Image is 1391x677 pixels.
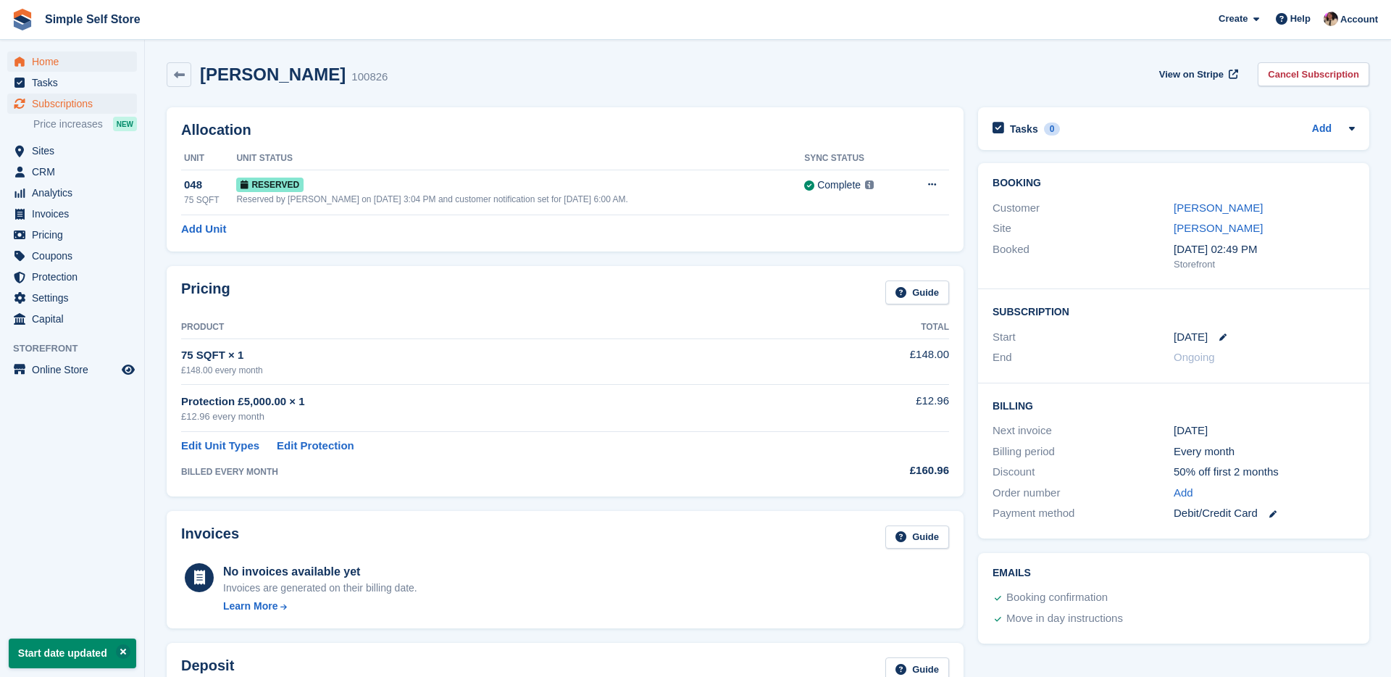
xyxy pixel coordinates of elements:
[7,267,137,287] a: menu
[1006,610,1123,628] div: Move in day instructions
[32,183,119,203] span: Analytics
[181,364,807,377] div: £148.00 every month
[33,117,103,131] span: Price increases
[1044,122,1061,136] div: 0
[32,141,119,161] span: Sites
[181,316,807,339] th: Product
[7,141,137,161] a: menu
[1312,121,1332,138] a: Add
[32,360,119,380] span: Online Store
[1174,257,1355,272] div: Storefront
[993,304,1355,318] h2: Subscription
[113,117,137,131] div: NEW
[39,7,146,31] a: Simple Self Store
[181,438,259,454] a: Edit Unit Types
[1174,241,1355,258] div: [DATE] 02:49 PM
[32,267,119,287] span: Protection
[993,241,1174,272] div: Booked
[1174,423,1355,439] div: [DATE]
[807,462,949,479] div: £160.96
[184,177,236,194] div: 048
[181,281,230,304] h2: Pricing
[865,180,874,189] img: icon-info-grey-7440780725fd019a000dd9b08b2336e03edf1995a4989e88bcd33f0948082b44.svg
[181,147,236,170] th: Unit
[993,505,1174,522] div: Payment method
[32,51,119,72] span: Home
[223,581,417,596] div: Invoices are generated on their billing date.
[32,288,119,308] span: Settings
[1174,464,1355,481] div: 50% off first 2 months
[1174,202,1263,214] a: [PERSON_NAME]
[993,568,1355,579] h2: Emails
[236,178,304,192] span: Reserved
[1174,351,1215,363] span: Ongoing
[7,204,137,224] a: menu
[993,329,1174,346] div: Start
[885,526,949,549] a: Guide
[993,398,1355,412] h2: Billing
[9,639,136,668] p: Start date updated
[1219,12,1248,26] span: Create
[33,116,137,132] a: Price increases NEW
[993,349,1174,366] div: End
[200,65,346,84] h2: [PERSON_NAME]
[7,225,137,245] a: menu
[885,281,949,304] a: Guide
[993,178,1355,189] h2: Booking
[236,193,804,206] div: Reserved by [PERSON_NAME] on [DATE] 3:04 PM and customer notification set for [DATE] 6:00 AM.
[7,72,137,93] a: menu
[181,122,949,138] h2: Allocation
[993,444,1174,460] div: Billing period
[32,225,119,245] span: Pricing
[181,410,807,424] div: £12.96 every month
[807,385,949,432] td: £12.96
[817,178,861,193] div: Complete
[223,599,277,614] div: Learn More
[1290,12,1311,26] span: Help
[7,288,137,308] a: menu
[184,194,236,207] div: 75 SQFT
[1006,589,1108,607] div: Booking confirmation
[236,147,804,170] th: Unit Status
[181,221,226,238] a: Add Unit
[1324,12,1338,26] img: Scott McCutcheon
[32,72,119,93] span: Tasks
[993,464,1174,481] div: Discount
[804,147,905,170] th: Sync Status
[13,341,144,356] span: Storefront
[32,204,119,224] span: Invoices
[7,51,137,72] a: menu
[223,599,417,614] a: Learn More
[7,94,137,114] a: menu
[807,338,949,384] td: £148.00
[120,361,137,378] a: Preview store
[1153,62,1241,86] a: View on Stripe
[32,246,119,266] span: Coupons
[1174,329,1208,346] time: 2025-08-12 23:00:00 UTC
[993,485,1174,502] div: Order number
[7,162,137,182] a: menu
[993,423,1174,439] div: Next invoice
[223,563,417,581] div: No invoices available yet
[7,360,137,380] a: menu
[277,438,354,454] a: Edit Protection
[181,465,807,478] div: BILLED EVERY MONTH
[1159,67,1224,82] span: View on Stripe
[32,309,119,329] span: Capital
[1340,12,1378,27] span: Account
[1174,222,1263,234] a: [PERSON_NAME]
[181,394,807,410] div: Protection £5,000.00 × 1
[1174,444,1355,460] div: Every month
[181,526,239,549] h2: Invoices
[1174,485,1193,502] a: Add
[32,94,119,114] span: Subscriptions
[12,9,33,30] img: stora-icon-8386f47178a22dfd0bd8f6a31ec36ba5ce8667c1dd55bd0f319d3a0aa187defe.svg
[993,220,1174,237] div: Site
[1258,62,1369,86] a: Cancel Subscription
[1174,505,1355,522] div: Debit/Credit Card
[807,316,949,339] th: Total
[1010,122,1038,136] h2: Tasks
[7,246,137,266] a: menu
[181,347,807,364] div: 75 SQFT × 1
[32,162,119,182] span: CRM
